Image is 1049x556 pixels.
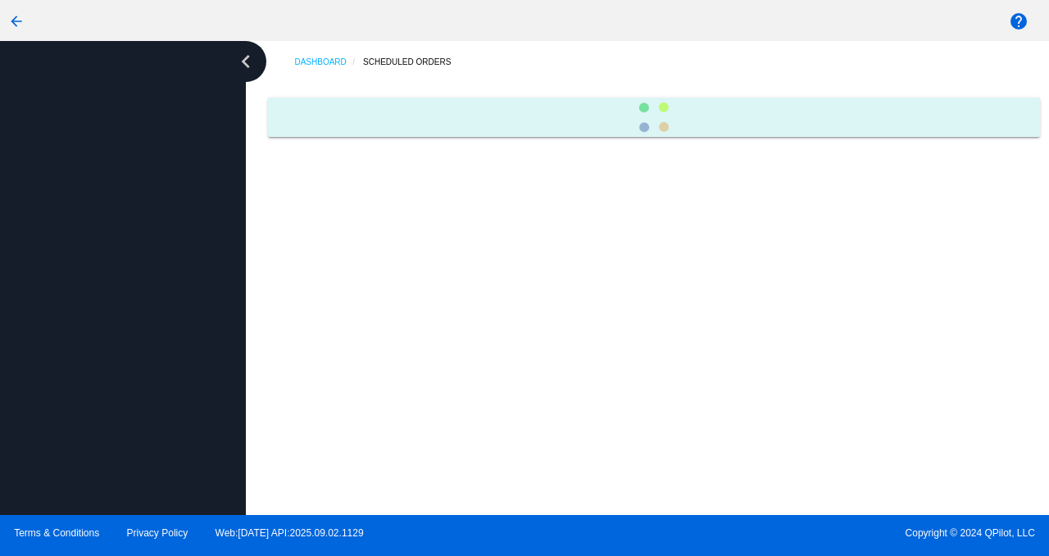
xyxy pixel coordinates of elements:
a: Dashboard [294,49,363,75]
a: Web:[DATE] API:2025.09.02.1129 [216,527,364,539]
mat-icon: help [1009,11,1029,31]
span: Copyright © 2024 QPilot, LLC [538,527,1035,539]
i: chevron_left [233,48,259,75]
a: Terms & Conditions [14,527,99,539]
mat-icon: arrow_back [7,11,26,31]
a: Scheduled Orders [363,49,465,75]
a: Privacy Policy [127,527,188,539]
